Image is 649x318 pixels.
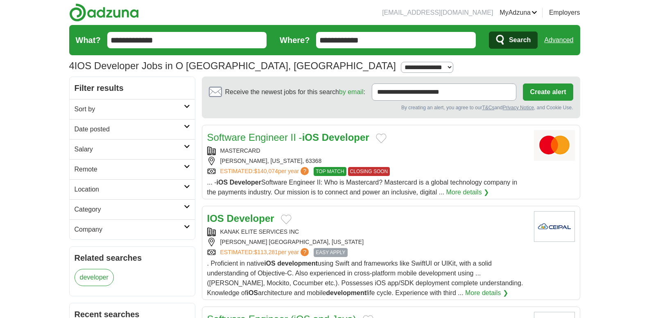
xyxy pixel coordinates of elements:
[314,248,347,257] span: EASY APPLY
[209,104,573,111] div: By creating an alert, you agree to our and , and Cookie Use.
[254,168,278,174] span: $140,074
[70,139,195,159] a: Salary
[523,83,573,101] button: Create alert
[217,179,228,186] strong: iOS
[207,213,224,224] strong: IOS
[465,288,508,298] a: More details ❯
[314,167,346,176] span: TOP MATCH
[534,130,575,161] img: MasterCard logo
[220,248,311,257] a: ESTIMATED:$113,281per year?
[322,132,369,143] strong: Developer
[500,8,537,18] a: MyAdzuna
[227,213,274,224] strong: Developer
[70,119,195,139] a: Date posted
[75,205,184,214] h2: Category
[382,8,493,18] li: [EMAIL_ADDRESS][DOMAIN_NAME]
[69,3,139,22] img: Adzuna logo
[69,59,75,73] span: 4
[339,88,364,95] a: by email
[280,34,310,46] label: Where?
[326,289,366,296] strong: development
[75,269,114,286] a: developer
[482,105,494,111] a: T&Cs
[302,132,319,143] strong: iOS
[70,199,195,219] a: Category
[69,60,396,71] h1: IOS Developer Jobs in O [GEOGRAPHIC_DATA], [GEOGRAPHIC_DATA]
[225,87,365,97] span: Receive the newest jobs for this search :
[75,185,184,194] h2: Location
[534,211,575,242] img: Company logo
[264,260,276,267] strong: iOS
[207,213,274,224] a: IOS Developer
[207,238,527,246] div: [PERSON_NAME] [GEOGRAPHIC_DATA], [US_STATE]
[301,167,309,175] span: ?
[70,219,195,239] a: Company
[207,157,527,165] div: [PERSON_NAME], [US_STATE], 63368
[348,167,390,176] span: CLOSING SOON
[207,132,369,143] a: Software Engineer II -iOS Developer
[207,179,518,196] span: ... - Software Engineer II: Who is Mastercard? Mastercard is a global technology company in the p...
[75,144,184,154] h2: Salary
[70,159,195,179] a: Remote
[70,179,195,199] a: Location
[207,260,523,296] span: . Proficient in native using Swift and frameworks like SwiftUI or UIKit, with a solid understandi...
[75,252,190,264] h2: Related searches
[254,249,278,255] span: $113,281
[220,147,260,154] a: MASTERCARD
[220,167,311,176] a: ESTIMATED:$140,074per year?
[281,214,292,224] button: Add to favorite jobs
[301,248,309,256] span: ?
[502,105,534,111] a: Privacy Notice
[446,187,489,197] a: More details ❯
[544,32,573,48] a: Advanced
[75,225,184,235] h2: Company
[549,8,580,18] a: Employers
[207,228,527,236] div: KANAK ELITE SERVICES INC
[76,34,101,46] label: What?
[246,289,258,296] strong: iOS
[376,133,387,143] button: Add to favorite jobs
[489,32,538,49] button: Search
[70,99,195,119] a: Sort by
[75,165,184,174] h2: Remote
[277,260,318,267] strong: development
[75,104,184,114] h2: Sort by
[509,32,531,48] span: Search
[75,124,184,134] h2: Date posted
[230,179,261,186] strong: Developer
[70,77,195,99] h2: Filter results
